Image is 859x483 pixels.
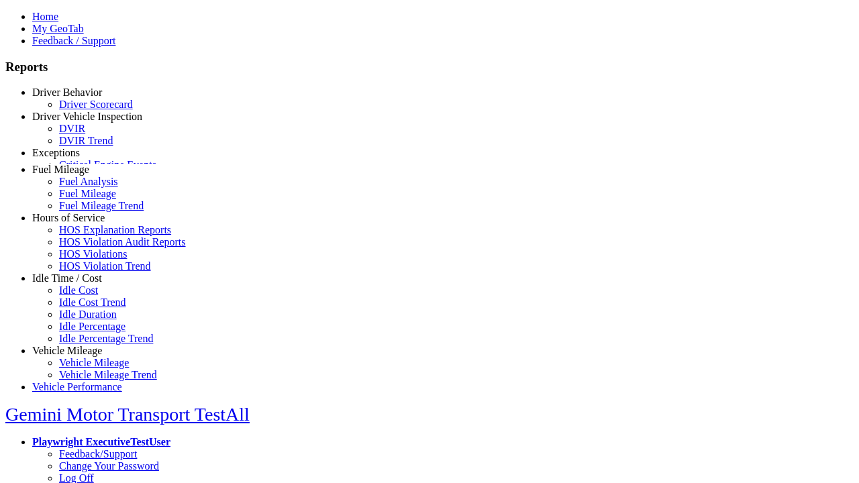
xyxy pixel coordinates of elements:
[59,236,186,248] a: HOS Violation Audit Reports
[59,309,117,320] a: Idle Duration
[32,164,89,175] a: Fuel Mileage
[59,248,127,260] a: HOS Violations
[59,159,156,170] a: Critical Engine Events
[59,321,125,332] a: Idle Percentage
[32,381,122,392] a: Vehicle Performance
[59,284,98,296] a: Idle Cost
[32,272,102,284] a: Idle Time / Cost
[32,111,142,122] a: Driver Vehicle Inspection
[32,87,102,98] a: Driver Behavior
[59,357,129,368] a: Vehicle Mileage
[5,404,250,425] a: Gemini Motor Transport TestAll
[59,99,133,110] a: Driver Scorecard
[32,35,115,46] a: Feedback / Support
[59,260,151,272] a: HOS Violation Trend
[59,224,171,235] a: HOS Explanation Reports
[32,212,105,223] a: Hours of Service
[32,11,58,22] a: Home
[59,123,85,134] a: DVIR
[59,369,157,380] a: Vehicle Mileage Trend
[59,333,153,344] a: Idle Percentage Trend
[32,147,80,158] a: Exceptions
[5,60,854,74] h3: Reports
[59,176,118,187] a: Fuel Analysis
[59,135,113,146] a: DVIR Trend
[59,460,159,472] a: Change Your Password
[59,448,137,460] a: Feedback/Support
[59,297,126,308] a: Idle Cost Trend
[32,23,84,34] a: My GeoTab
[32,345,102,356] a: Vehicle Mileage
[59,200,144,211] a: Fuel Mileage Trend
[32,436,170,447] a: Playwright ExecutiveTestUser
[59,188,116,199] a: Fuel Mileage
